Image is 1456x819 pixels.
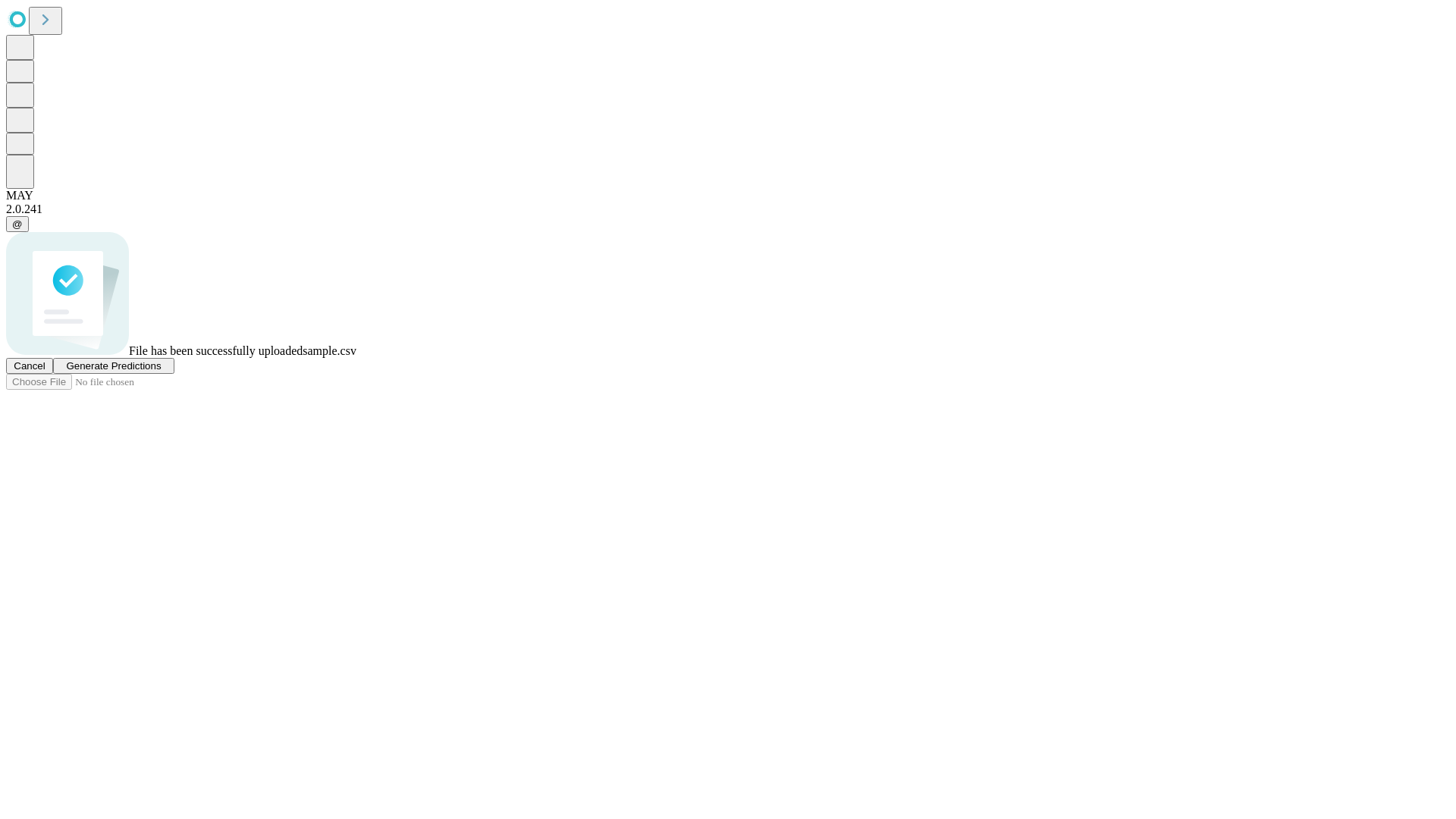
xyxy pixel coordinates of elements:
span: Generate Predictions [66,360,161,372]
span: File has been successfully uploaded [129,344,303,357]
span: sample.csv [303,344,356,357]
button: Cancel [6,358,53,374]
div: 2.0.241 [6,202,1450,216]
span: @ [12,218,23,230]
button: @ [6,216,29,232]
button: Generate Predictions [53,358,174,374]
div: MAY [6,189,1450,202]
span: Cancel [14,360,45,372]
